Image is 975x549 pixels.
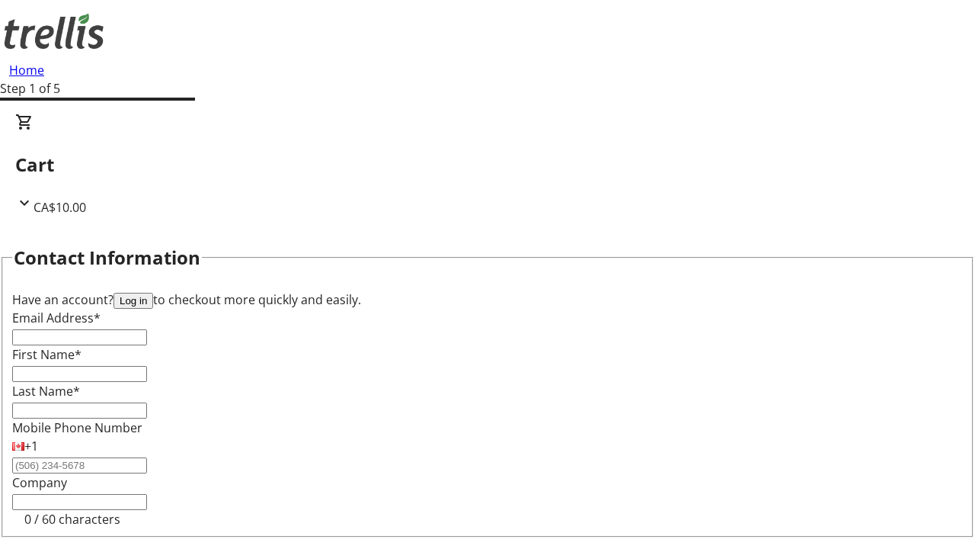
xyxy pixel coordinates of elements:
label: Mobile Phone Number [12,419,142,436]
span: CA$10.00 [34,199,86,216]
h2: Cart [15,151,960,178]
tr-character-limit: 0 / 60 characters [24,511,120,528]
button: Log in [113,293,153,309]
label: Company [12,474,67,491]
div: Have an account? to checkout more quickly and easily. [12,291,963,309]
div: CartCA$10.00 [15,113,960,217]
label: First Name* [12,346,82,363]
h2: Contact Information [14,244,200,271]
label: Email Address* [12,310,101,326]
label: Last Name* [12,383,80,400]
input: (506) 234-5678 [12,457,147,474]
